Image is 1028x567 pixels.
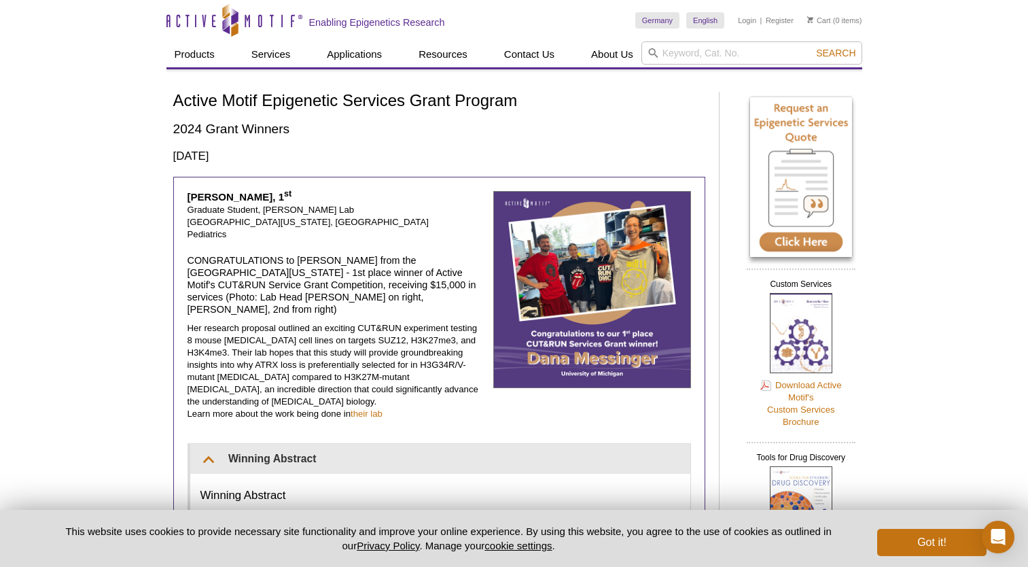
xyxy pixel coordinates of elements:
[284,189,291,199] sup: st
[351,409,383,419] a: their lab
[173,148,706,165] h3: [DATE]
[410,41,476,67] a: Resources
[188,217,429,227] span: [GEOGRAPHIC_DATA][US_STATE], [GEOGRAPHIC_DATA]
[319,41,390,67] a: Applications
[807,16,831,25] a: Cart
[641,41,862,65] input: Keyword, Cat. No.
[357,540,419,551] a: Privacy Policy
[747,442,855,466] h2: Tools for Drug Discovery
[816,48,855,58] span: Search
[686,12,724,29] a: English
[188,205,355,215] span: Graduate Student, [PERSON_NAME] Lab
[807,12,862,29] li: (0 items)
[188,322,484,420] p: Her research proposal outlined an exciting CUT&RUN experiment testing 8 mouse [MEDICAL_DATA] cell...
[747,269,855,293] h2: Custom Services
[188,254,484,315] h4: CONGRATULATIONS to [PERSON_NAME] from the [GEOGRAPHIC_DATA][US_STATE] - 1st place winner of Activ...
[190,444,691,474] summary: Winning Abstract
[738,16,756,25] a: Login
[807,16,813,23] img: Your Cart
[583,41,641,67] a: About Us
[493,191,691,389] img: Dana Messinger
[877,529,986,556] button: Got it!
[188,191,292,203] strong: [PERSON_NAME], 1
[812,47,859,59] button: Search
[243,41,299,67] a: Services
[173,120,706,138] h2: 2024 Grant Winners
[750,97,852,257] img: Request an Epigenetic Services Quote
[173,92,706,111] h1: Active Motif Epigenetic Services Grant Program
[635,12,679,29] a: Germany
[166,41,223,67] a: Products
[309,16,445,29] h2: Enabling Epigenetics Research
[770,466,832,547] img: Tools for Drug Discovery
[760,379,842,428] a: Download Active Motif'sCustom ServicesBrochure
[188,229,227,239] span: Pediatrics
[982,521,1014,553] div: Open Intercom Messenger
[496,41,563,67] a: Contact Us
[770,293,832,373] img: Custom Services
[42,524,855,553] p: This website uses cookies to provide necessary site functionality and improve your online experie...
[760,12,762,29] li: |
[200,487,681,504] h3: Winning Abstract
[484,540,552,551] button: cookie settings
[766,16,794,25] a: Register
